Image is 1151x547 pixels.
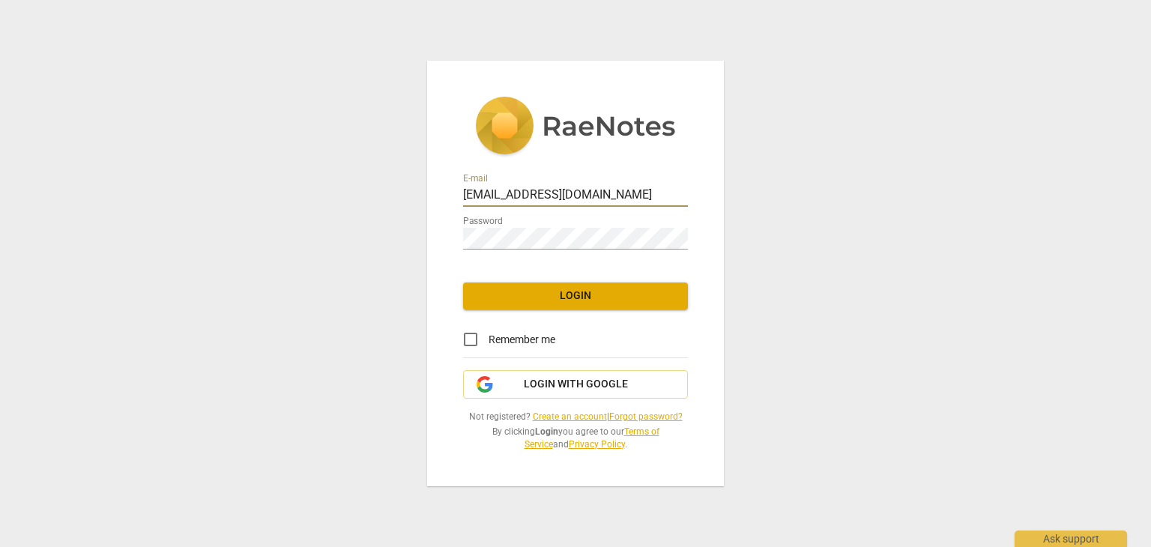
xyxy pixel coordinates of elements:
[1015,531,1127,547] div: Ask support
[525,426,659,450] a: Terms of Service
[463,426,688,450] span: By clicking you agree to our and .
[535,426,558,437] b: Login
[524,377,628,392] span: Login with Google
[489,332,555,348] span: Remember me
[463,217,503,226] label: Password
[463,282,688,309] button: Login
[475,97,676,158] img: 5ac2273c67554f335776073100b6d88f.svg
[463,370,688,399] button: Login with Google
[609,411,683,422] a: Forgot password?
[569,439,625,450] a: Privacy Policy
[463,411,688,423] span: Not registered? |
[475,288,676,303] span: Login
[463,175,488,184] label: E-mail
[533,411,607,422] a: Create an account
